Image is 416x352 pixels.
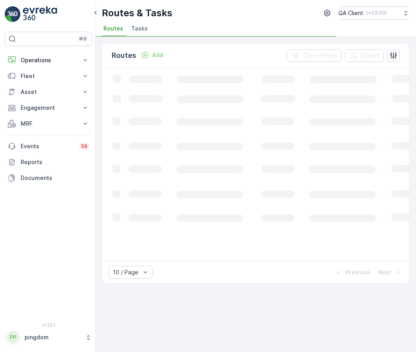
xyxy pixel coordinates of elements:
[303,52,337,59] p: Clear Filters
[152,51,163,59] p: Add
[5,170,92,186] a: Documents
[7,331,19,344] div: PP
[345,268,370,276] p: Previous
[21,104,76,112] p: Engagement
[21,88,76,96] p: Asset
[5,52,92,68] button: Operations
[334,268,371,277] button: Previous
[5,323,92,327] span: v 1.52.1
[23,6,57,22] img: logo_light-DOdMpM7g.png
[138,50,166,60] button: Add
[5,84,92,100] button: Asset
[366,10,387,16] p: ( +03:00 )
[345,49,384,62] button: Export
[338,6,410,20] button: QA Client(+03:00)
[338,9,363,17] p: QA Client
[25,333,81,341] p: pingdom
[21,120,76,128] p: MRF
[103,25,123,33] span: Routes
[5,100,92,116] button: Engagement
[5,138,92,154] a: Events34
[361,52,379,59] p: Export
[378,268,391,276] p: Next
[131,25,148,33] span: Tasks
[21,142,74,150] p: Events
[5,329,92,346] button: PPpingdom
[377,268,403,277] button: Next
[5,154,92,170] a: Reports
[5,116,92,132] button: MRF
[21,56,76,64] p: Operations
[102,7,172,19] p: Routes & Tasks
[287,49,342,62] button: Clear Filters
[21,72,76,80] p: Fleet
[21,174,89,182] p: Documents
[79,36,87,42] p: ⌘B
[21,158,89,166] p: Reports
[5,6,21,22] img: logo
[81,143,88,149] p: 34
[5,68,92,84] button: Fleet
[112,50,136,61] p: Routes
